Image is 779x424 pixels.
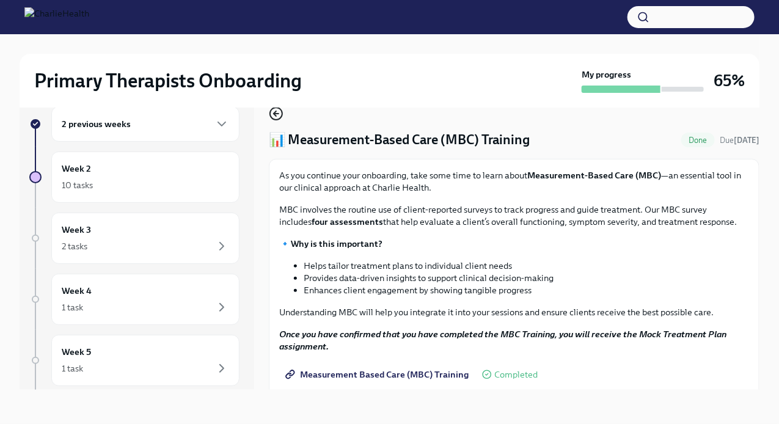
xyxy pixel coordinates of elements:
h6: 2 previous weeks [62,117,131,131]
h6: Week 5 [62,345,91,359]
span: August 13th, 2025 09:00 [720,134,759,146]
span: Done [681,136,715,145]
h6: Week 2 [62,162,91,175]
a: Measurement Based Care (MBC) Training [279,362,477,387]
span: Due [720,136,759,145]
h6: Week 3 [62,223,91,236]
a: Week 32 tasks [29,213,240,264]
strong: [DATE] [734,136,759,145]
p: As you continue your onboarding, take some time to learn about —an essential tool in our clinical... [279,169,749,194]
strong: Measurement-Based Care (MBC) [527,170,661,181]
img: CharlieHealth [24,7,89,27]
strong: Why is this important? [291,238,382,249]
div: 2 previous weeks [51,106,240,142]
a: Week 210 tasks [29,152,240,203]
p: 🔹 [279,238,749,250]
li: Provides data-driven insights to support clinical decision-making [304,272,749,284]
a: Week 41 task [29,274,240,325]
strong: Once you have confirmed that you have completed the MBC Training, you will receive the Mock Treat... [279,329,726,352]
span: Completed [494,370,538,379]
strong: four assessments [312,216,383,227]
h2: Primary Therapists Onboarding [34,68,302,93]
div: 1 task [62,301,83,313]
h6: Week 4 [62,284,92,298]
div: 10 tasks [62,179,93,191]
h4: 📊 Measurement-Based Care (MBC) Training [269,131,530,149]
span: Measurement Based Care (MBC) Training [288,368,469,381]
li: Helps tailor treatment plans to individual client needs [304,260,749,272]
p: Understanding MBC will help you integrate it into your sessions and ensure clients receive the be... [279,306,749,318]
p: MBC involves the routine use of client-reported surveys to track progress and guide treatment. Ou... [279,203,749,228]
div: 2 tasks [62,240,87,252]
h3: 65% [714,70,745,92]
strong: My progress [582,68,631,81]
a: Week 51 task [29,335,240,386]
div: 1 task [62,362,83,375]
li: Enhances client engagement by showing tangible progress [304,284,749,296]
